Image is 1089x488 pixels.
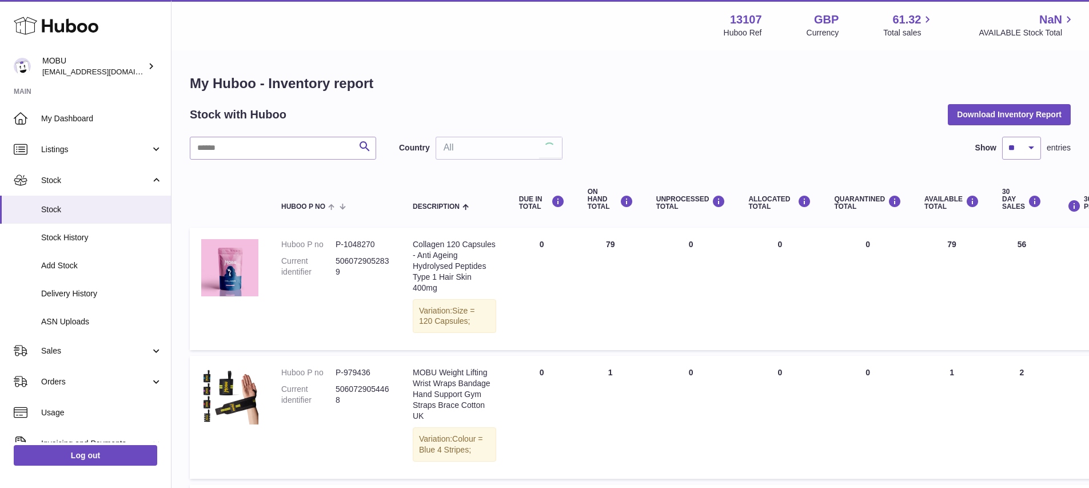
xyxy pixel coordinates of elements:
a: 61.32 Total sales [883,12,934,38]
dt: Huboo P no [281,239,336,250]
span: Size = 120 Capsules; [419,306,474,326]
span: AVAILABLE Stock Total [979,27,1075,38]
div: Collagen 120 Capsules - Anti Ageing Hydrolysed Peptides Type 1 Hair Skin 400mg [413,239,496,293]
td: 0 [737,356,823,478]
label: Show [975,142,996,153]
dt: Huboo P no [281,367,336,378]
span: Stock History [41,232,162,243]
td: 0 [737,228,823,350]
span: Colour = Blue 4 Stripes; [419,434,482,454]
span: Delivery History [41,288,162,299]
td: 79 [576,228,645,350]
span: Huboo P no [281,203,325,211]
dd: P-979436 [336,367,390,378]
span: NaN [1039,12,1062,27]
dd: 5060729052839 [336,256,390,277]
td: 0 [508,228,576,350]
div: Huboo Ref [724,27,762,38]
span: ASN Uploads [41,316,162,327]
img: mo@mobu.co.uk [14,58,31,75]
img: product image [201,367,258,424]
div: 30 DAY SALES [1002,188,1042,211]
div: UNPROCESSED Total [656,195,726,211]
div: MOBU [42,55,145,77]
td: 0 [508,356,576,478]
dt: Current identifier [281,384,336,406]
div: DUE IN TOTAL [519,195,565,211]
img: product image [201,239,258,296]
button: Download Inventory Report [948,104,1071,125]
dt: Current identifier [281,256,336,277]
span: Sales [41,346,150,356]
td: 2 [991,356,1053,478]
strong: GBP [814,12,839,27]
div: ALLOCATED Total [748,195,811,211]
td: 0 [645,356,737,478]
span: Total sales [883,27,934,38]
a: NaN AVAILABLE Stock Total [979,12,1075,38]
span: Usage [41,407,162,418]
a: Log out [14,445,157,466]
span: Stock [41,204,162,215]
h2: Stock with Huboo [190,107,286,122]
td: 0 [645,228,737,350]
h1: My Huboo - Inventory report [190,74,1071,93]
dd: P-1048270 [336,239,390,250]
span: Listings [41,144,150,155]
dd: 5060729054468 [336,384,390,406]
td: 56 [991,228,1053,350]
div: AVAILABLE Total [924,195,979,211]
span: entries [1047,142,1071,153]
td: 1 [913,356,991,478]
span: Stock [41,175,150,186]
span: Description [413,203,460,211]
span: My Dashboard [41,113,162,124]
td: 1 [576,356,645,478]
span: Orders [41,376,150,387]
td: 79 [913,228,991,350]
span: Invoicing and Payments [41,438,150,449]
span: Add Stock [41,260,162,271]
div: MOBU Weight Lifting Wrist Wraps Bandage Hand Support Gym Straps Brace Cotton UK [413,367,496,421]
div: ON HAND Total [588,188,633,211]
span: 0 [865,240,870,249]
div: Variation: [413,299,496,334]
span: [EMAIL_ADDRESS][DOMAIN_NAME] [42,67,168,76]
div: QUARANTINED Total [834,195,901,211]
strong: 13107 [730,12,762,27]
span: 0 [865,368,870,377]
label: Country [399,142,430,153]
span: 61.32 [892,12,921,27]
div: Variation: [413,427,496,462]
div: Currency [807,27,839,38]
